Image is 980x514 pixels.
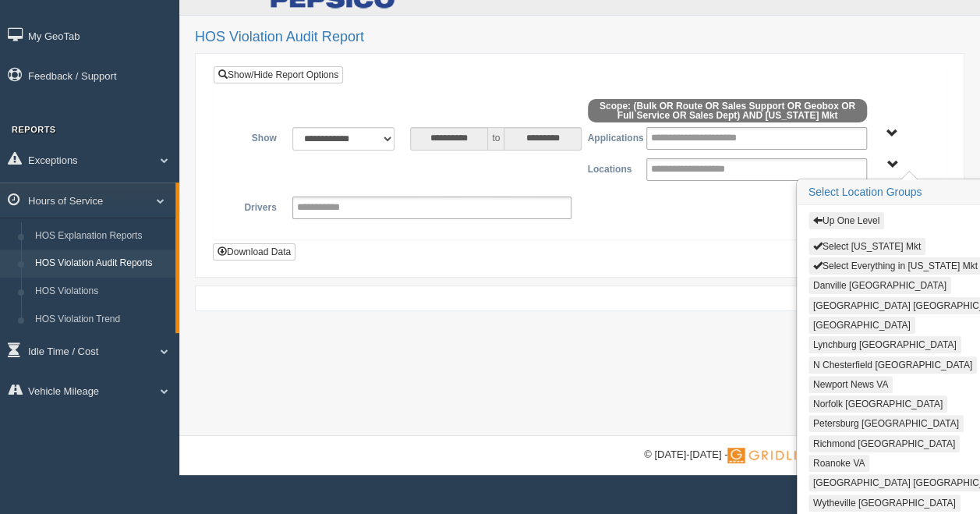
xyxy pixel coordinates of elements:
[28,306,175,334] a: HOS Violation Trend
[808,277,951,294] button: Danville [GEOGRAPHIC_DATA]
[808,336,961,353] button: Lynchburg [GEOGRAPHIC_DATA]
[644,447,964,463] div: © [DATE]-[DATE] - ™
[488,127,504,151] span: to
[727,448,815,463] img: Gridline
[580,158,639,177] label: Locations
[588,99,868,122] span: Scope: (Bulk OR Route OR Sales Support OR Geobox OR Full Service OR Sales Dept) AND [US_STATE] Mkt
[214,66,343,83] a: Show/Hide Report Options
[808,212,884,229] button: Up One Level
[808,415,964,432] button: Petersburg [GEOGRAPHIC_DATA]
[808,455,870,472] button: Roanoke VA
[808,495,961,512] button: Wytheville [GEOGRAPHIC_DATA]
[808,376,893,393] button: Newport News VA
[28,278,175,306] a: HOS Violations
[195,30,964,45] h2: HOS Violation Audit Report
[808,238,925,255] button: Select [US_STATE] Mkt
[808,435,960,452] button: Richmond [GEOGRAPHIC_DATA]
[28,250,175,278] a: HOS Violation Audit Reports
[213,243,295,261] button: Download Data
[808,395,947,413] button: Norfolk [GEOGRAPHIC_DATA]
[808,356,977,374] button: N Chesterfield [GEOGRAPHIC_DATA]
[808,317,915,334] button: [GEOGRAPHIC_DATA]
[225,197,285,215] label: Drivers
[28,222,175,250] a: HOS Explanation Reports
[579,127,639,146] label: Applications
[225,127,285,146] label: Show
